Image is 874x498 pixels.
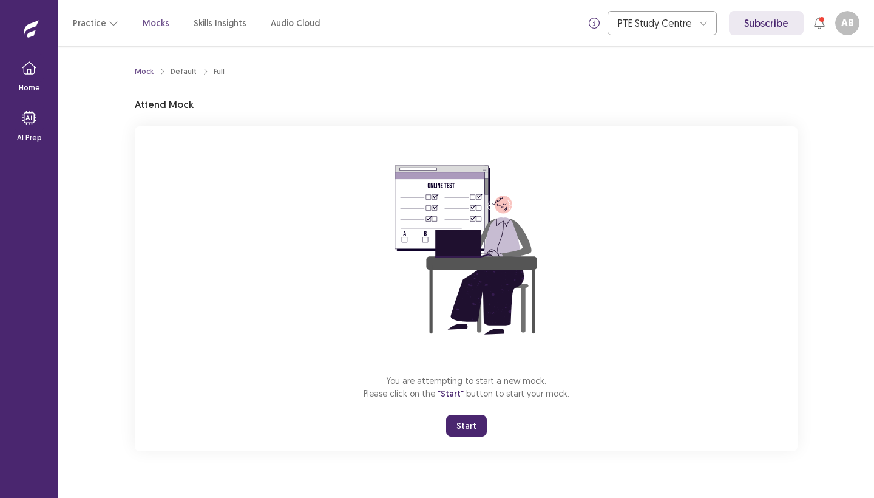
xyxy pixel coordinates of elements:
p: Attend Mock [135,97,194,112]
button: info [583,12,605,34]
button: Start [446,415,487,437]
span: "Start" [438,388,464,399]
p: AI Prep [17,132,42,143]
button: AB [835,11,859,35]
a: Subscribe [729,11,804,35]
img: attend-mock [357,141,575,360]
a: Mock [135,66,154,77]
button: Practice [73,12,118,34]
a: Audio Cloud [271,17,320,30]
div: Default [171,66,197,77]
div: PTE Study Centre [618,12,693,35]
nav: breadcrumb [135,66,225,77]
p: You are attempting to start a new mock. Please click on the button to start your mock. [364,374,569,400]
a: Mocks [143,17,169,30]
div: Full [214,66,225,77]
p: Home [19,83,40,94]
a: Skills Insights [194,17,246,30]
